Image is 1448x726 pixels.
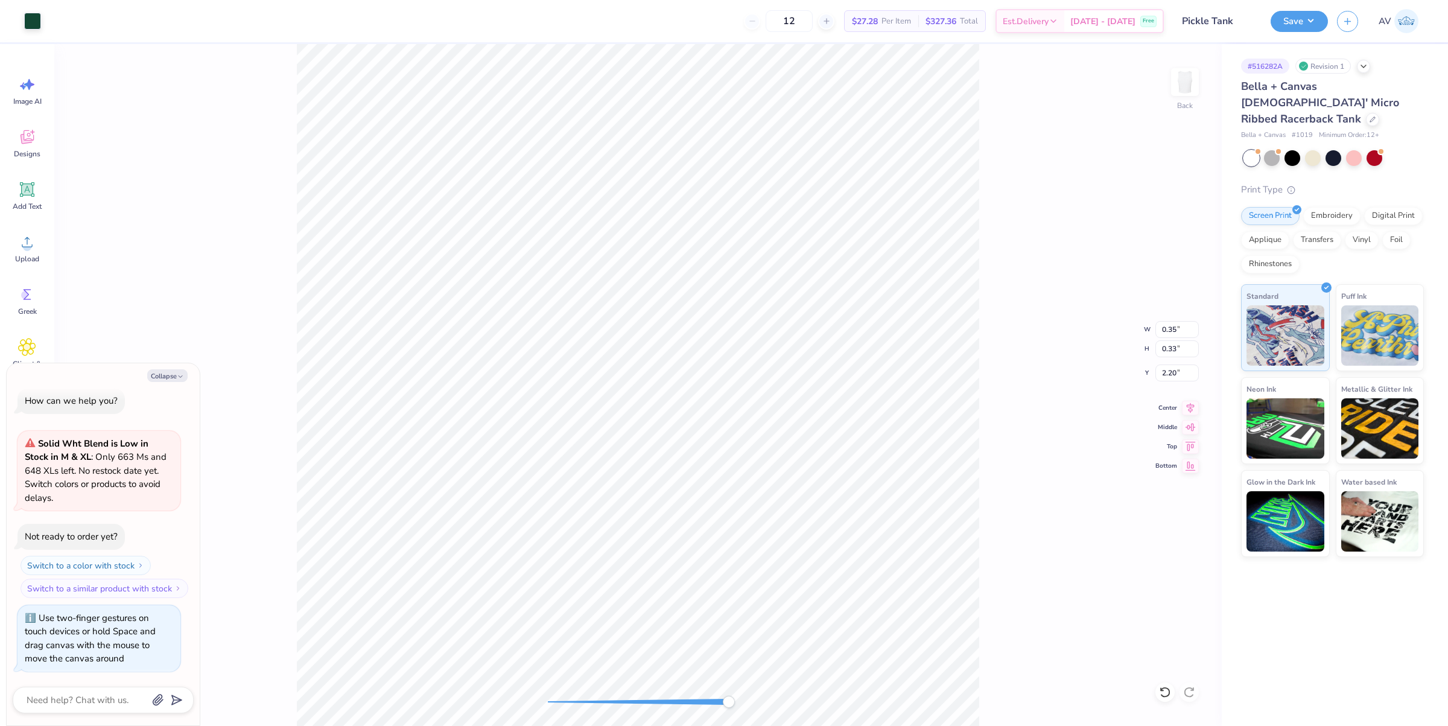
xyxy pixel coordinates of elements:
span: Bella + Canvas [1241,130,1286,141]
span: : Only 663 Ms and 648 XLs left. No restock date yet. Switch colors or products to avoid delays. [25,438,167,504]
div: Revision 1 [1295,59,1351,74]
span: Est. Delivery [1003,15,1049,28]
input: Untitled Design [1173,9,1262,33]
span: AV [1379,14,1391,28]
img: Water based Ink [1341,491,1419,552]
div: Digital Print [1364,207,1423,225]
img: Neon Ink [1246,398,1324,459]
span: Image AI [13,97,42,106]
span: Center [1155,403,1177,413]
span: Water based Ink [1341,476,1397,488]
span: Minimum Order: 12 + [1319,130,1379,141]
span: Middle [1155,422,1177,432]
span: Standard [1246,290,1278,302]
span: # 1019 [1292,130,1313,141]
div: Transfers [1293,231,1341,249]
div: Rhinestones [1241,255,1300,273]
div: Screen Print [1241,207,1300,225]
button: Collapse [147,369,188,382]
span: Metallic & Glitter Ink [1341,383,1412,395]
span: Upload [15,254,39,264]
div: Print Type [1241,183,1424,197]
span: Glow in the Dark Ink [1246,476,1315,488]
button: Save [1271,11,1328,32]
img: Aargy Velasco [1394,9,1418,33]
span: Greek [18,307,37,316]
img: Standard [1246,305,1324,366]
img: Metallic & Glitter Ink [1341,398,1419,459]
img: Switch to a color with stock [137,562,144,569]
span: Per Item [881,15,911,28]
span: Top [1155,442,1177,451]
span: Designs [14,149,40,159]
img: Switch to a similar product with stock [174,585,182,592]
span: [DATE] - [DATE] [1070,15,1135,28]
div: # 516282A [1241,59,1289,74]
div: Vinyl [1345,231,1379,249]
span: Bella + Canvas [DEMOGRAPHIC_DATA]' Micro Ribbed Racerback Tank [1241,79,1399,126]
img: Puff Ink [1341,305,1419,366]
a: AV [1373,9,1424,33]
div: Embroidery [1303,207,1361,225]
span: Add Text [13,202,42,211]
div: Applique [1241,231,1289,249]
span: Free [1143,17,1154,25]
button: Switch to a similar product with stock [21,579,188,598]
div: Foil [1382,231,1411,249]
span: Clipart & logos [7,359,47,378]
span: $27.28 [852,15,878,28]
div: Use two-finger gestures on touch devices or hold Space and drag canvas with the mouse to move the... [25,612,156,665]
input: – – [766,10,813,32]
img: Glow in the Dark Ink [1246,491,1324,552]
div: Accessibility label [723,696,735,708]
span: $327.36 [926,15,956,28]
span: Total [960,15,978,28]
span: Neon Ink [1246,383,1276,395]
span: Puff Ink [1341,290,1367,302]
div: How can we help you? [25,395,118,407]
button: Switch to a color with stock [21,556,151,575]
strong: Solid Wht Blend is Low in Stock in M & XL [25,438,148,463]
img: Back [1173,70,1197,94]
div: Not ready to order yet? [25,530,118,543]
div: Back [1177,100,1193,111]
span: Bottom [1155,461,1177,471]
